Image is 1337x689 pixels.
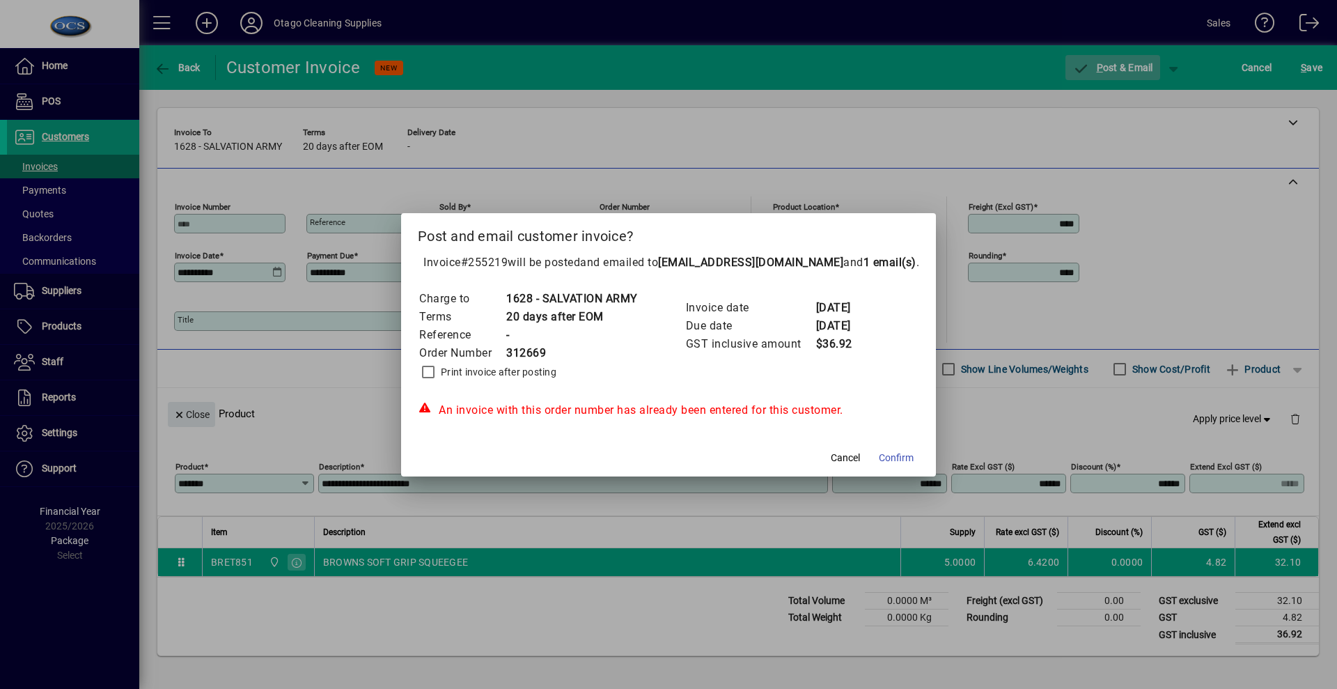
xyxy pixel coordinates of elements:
td: 1628 - SALVATION ARMY [506,290,638,308]
td: Order Number [419,344,506,362]
td: 20 days after EOM [506,308,638,326]
span: and emailed to [580,256,916,269]
td: Terms [419,308,506,326]
b: 1 email(s) [863,256,916,269]
td: Charge to [419,290,506,308]
td: $36.92 [815,335,871,353]
td: [DATE] [815,317,871,335]
button: Cancel [823,446,868,471]
td: Due date [685,317,815,335]
p: Invoice will be posted . [418,254,919,271]
span: Cancel [831,451,860,465]
td: 312669 [506,344,638,362]
h2: Post and email customer invoice? [401,213,936,254]
td: [DATE] [815,299,871,317]
b: [EMAIL_ADDRESS][DOMAIN_NAME] [658,256,843,269]
label: Print invoice after posting [438,365,556,379]
td: Reference [419,326,506,344]
span: Confirm [879,451,914,465]
td: GST inclusive amount [685,335,815,353]
button: Confirm [873,446,919,471]
div: An invoice with this order number has already been entered for this customer. [418,402,919,419]
span: and [843,256,916,269]
span: #255219 [461,256,508,269]
td: - [506,326,638,344]
td: Invoice date [685,299,815,317]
